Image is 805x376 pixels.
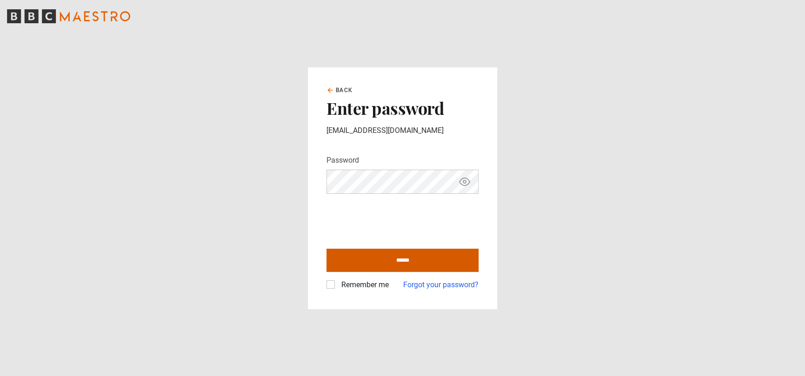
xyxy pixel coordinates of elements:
a: Back [326,86,353,94]
h2: Enter password [326,98,479,118]
label: Password [326,155,359,166]
iframe: reCAPTCHA [326,201,468,237]
button: Show password [457,174,472,190]
svg: BBC Maestro [7,9,130,23]
span: Back [336,86,353,94]
label: Remember me [338,279,389,290]
p: [EMAIL_ADDRESS][DOMAIN_NAME] [326,125,479,136]
a: Forgot your password? [403,279,479,290]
